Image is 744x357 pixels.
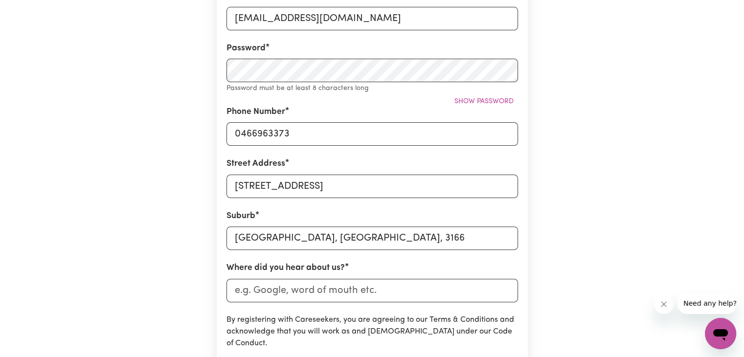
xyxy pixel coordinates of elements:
[226,262,345,274] label: Where did you hear about us?
[226,157,285,170] label: Street Address
[226,226,518,250] input: e.g. North Bondi, New South Wales
[705,318,736,349] iframe: Button to launch messaging window
[677,292,736,314] iframe: Message from company
[226,106,285,118] label: Phone Number
[226,42,266,55] label: Password
[226,314,518,349] p: By registering with Careseekers, you are agreeing to our Terms & Conditions and acknowledge that ...
[454,98,514,105] span: Show password
[654,294,674,314] iframe: Close message
[226,175,518,198] input: e.g. 221B Victoria St
[226,210,255,223] label: Suburb
[226,7,518,30] input: e.g. daniela.d88@gmail.com
[226,85,369,92] small: Password must be at least 8 characters long
[226,122,518,146] input: e.g. 0412 345 678
[450,94,518,109] button: Show password
[226,279,518,302] input: e.g. Google, word of mouth etc.
[6,7,59,15] span: Need any help?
